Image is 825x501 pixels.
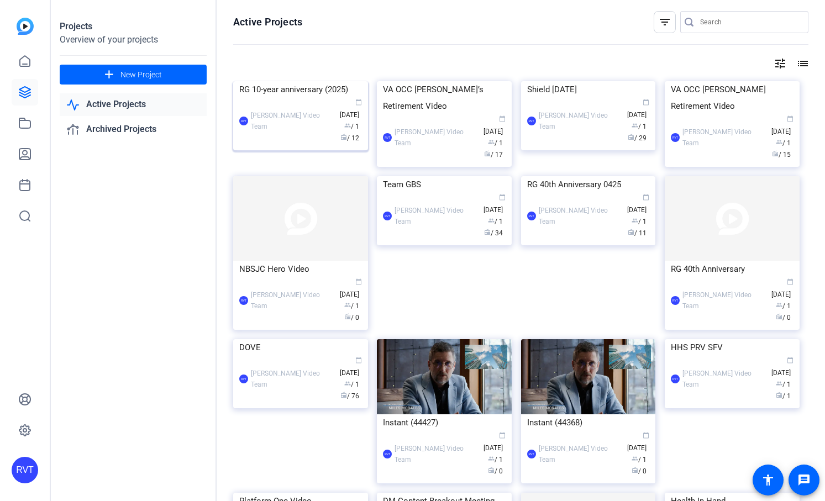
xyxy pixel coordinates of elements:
[632,467,638,473] span: radio
[632,123,647,130] span: / 1
[527,212,536,220] div: RVT
[527,81,650,98] div: Shield [DATE]
[239,339,362,356] div: DOVE
[632,467,647,475] span: / 0
[355,357,362,363] span: calendar_today
[484,150,491,157] span: radio
[383,133,392,142] div: RVT
[239,81,362,98] div: RG 10-year anniversary (2025)
[17,18,34,35] img: blue-gradient.svg
[488,139,503,147] span: / 1
[395,126,478,149] div: [PERSON_NAME] Video Team
[383,450,392,458] div: RVT
[787,278,794,285] span: calendar_today
[632,218,647,225] span: / 1
[383,414,506,431] div: Instant (44427)
[488,218,503,225] span: / 1
[628,229,634,235] span: radio
[632,217,638,224] span: group
[60,33,207,46] div: Overview of your projects
[761,473,775,487] mat-icon: accessibility
[239,261,362,277] div: NBSJC Hero Video
[643,432,649,439] span: calendar_today
[383,81,506,114] div: VA OCC [PERSON_NAME]’s Retirement Video
[671,375,680,383] div: RVT
[658,15,671,29] mat-icon: filter_list
[671,339,794,356] div: HHS PRV SFV
[344,123,359,130] span: / 1
[787,357,794,363] span: calendar_today
[776,139,791,147] span: / 1
[383,212,392,220] div: RVT
[632,455,638,462] span: group
[239,296,248,305] div: RVT
[340,392,359,400] span: / 76
[344,302,359,310] span: / 1
[499,432,506,439] span: calendar_today
[771,357,794,377] span: [DATE]
[671,133,680,142] div: RVT
[774,57,787,70] mat-icon: tune
[671,261,794,277] div: RG 40th Anniversary
[776,392,791,400] span: / 1
[772,150,779,157] span: radio
[671,296,680,305] div: RVT
[355,278,362,285] span: calendar_today
[239,375,248,383] div: RVT
[340,134,347,140] span: radio
[499,194,506,201] span: calendar_today
[239,117,248,125] div: RVT
[344,381,359,388] span: / 1
[776,302,791,310] span: / 1
[340,134,359,142] span: / 12
[776,380,782,387] span: group
[628,134,634,140] span: radio
[120,69,162,81] span: New Project
[776,139,782,145] span: group
[776,302,782,308] span: group
[484,229,491,235] span: radio
[60,118,207,141] a: Archived Projects
[627,194,649,214] span: [DATE]
[395,205,478,227] div: [PERSON_NAME] Video Team
[539,110,622,132] div: [PERSON_NAME] Video Team
[488,217,495,224] span: group
[682,368,766,390] div: [PERSON_NAME] Video Team
[539,205,622,227] div: [PERSON_NAME] Video Team
[340,357,362,377] span: [DATE]
[643,99,649,106] span: calendar_today
[527,450,536,458] div: RVT
[776,381,791,388] span: / 1
[671,81,794,114] div: VA OCC [PERSON_NAME] Retirement Video
[797,473,811,487] mat-icon: message
[632,456,647,463] span: / 1
[628,134,647,142] span: / 29
[499,115,506,122] span: calendar_today
[383,176,506,193] div: Team GBS
[795,57,808,70] mat-icon: list
[488,455,495,462] span: group
[484,151,503,159] span: / 17
[251,368,334,390] div: [PERSON_NAME] Video Team
[772,151,791,159] span: / 15
[700,15,800,29] input: Search
[632,122,638,129] span: group
[643,194,649,201] span: calendar_today
[251,289,334,312] div: [PERSON_NAME] Video Team
[102,68,116,82] mat-icon: add
[395,443,478,465] div: [PERSON_NAME] Video Team
[340,392,347,398] span: radio
[60,65,207,85] button: New Project
[776,313,782,320] span: radio
[344,313,351,320] span: radio
[484,229,503,237] span: / 34
[776,314,791,321] span: / 0
[787,115,794,122] span: calendar_today
[527,117,536,125] div: RVT
[355,99,362,106] span: calendar_today
[344,380,351,387] span: group
[539,443,622,465] div: [PERSON_NAME] Video Team
[682,289,766,312] div: [PERSON_NAME] Video Team
[488,467,503,475] span: / 0
[484,194,506,214] span: [DATE]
